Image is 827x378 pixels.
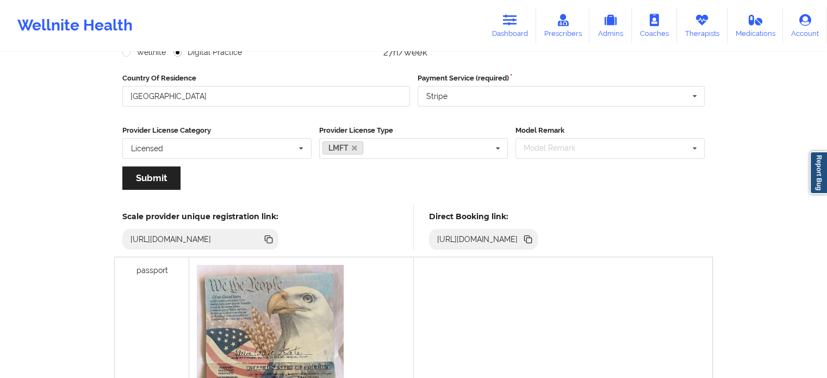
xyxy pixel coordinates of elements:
div: 27h/week [383,47,540,58]
label: Provider License Type [319,125,508,136]
a: Report Bug [810,151,827,194]
a: Coaches [632,8,677,44]
a: Dashboard [484,8,536,44]
a: Prescribers [536,8,590,44]
a: Therapists [677,8,727,44]
label: Payment Service (required) [418,73,705,84]
button: Submit [122,166,181,190]
div: Stripe [426,92,447,100]
div: Model Remark [521,142,591,154]
label: Country Of Residence [122,73,410,84]
div: [URL][DOMAIN_NAME] [433,234,523,245]
a: Medications [727,8,784,44]
h5: Scale provider unique registration link: [122,212,278,221]
label: Model Remark [515,125,705,136]
a: LMFT [322,141,364,154]
a: Admins [589,8,632,44]
a: Account [783,8,827,44]
label: Digital Practice [173,48,242,57]
label: Wellnite [122,48,166,57]
h5: Direct Booking link: [429,212,538,221]
div: Licensed [131,145,163,152]
label: Provider License Category [122,125,312,136]
div: [URL][DOMAIN_NAME] [126,234,216,245]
